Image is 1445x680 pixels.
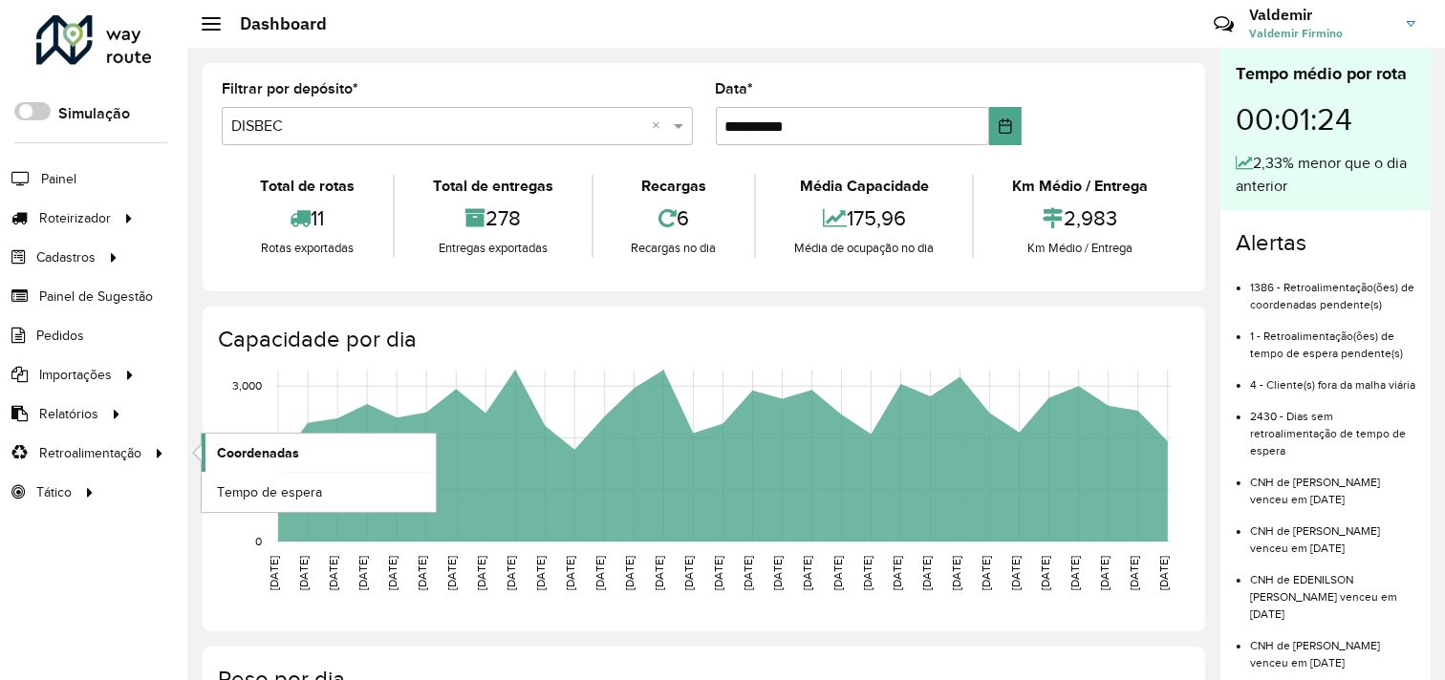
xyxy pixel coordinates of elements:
[217,482,322,502] span: Tempo de espera
[399,175,587,198] div: Total de entregas
[39,208,111,228] span: Roteirizador
[58,102,130,125] label: Simulação
[218,326,1186,353] h4: Capacidade por dia
[297,556,310,590] text: [DATE]
[41,169,76,189] span: Painel
[202,473,436,511] a: Tempo de espera
[39,443,141,463] span: Retroalimentação
[1250,362,1415,393] li: 4 - Cliente(s) fora da malha viária
[980,556,992,590] text: [DATE]
[989,107,1022,145] button: Choose Date
[36,247,96,267] span: Cadastros
[39,365,112,385] span: Importações
[1250,623,1415,671] li: CNH de [PERSON_NAME] venceu em [DATE]
[36,326,84,346] span: Pedidos
[36,482,72,502] span: Tático
[505,556,517,590] text: [DATE]
[861,556,873,590] text: [DATE]
[202,434,436,472] a: Coordenadas
[653,556,665,590] text: [DATE]
[226,198,388,239] div: 11
[226,239,388,258] div: Rotas exportadas
[217,443,299,463] span: Coordenadas
[1157,556,1170,590] text: [DATE]
[399,198,587,239] div: 278
[1250,393,1415,459] li: 2430 - Dias sem retroalimentação de tempo de espera
[1250,508,1415,557] li: CNH de [PERSON_NAME] venceu em [DATE]
[1128,556,1140,590] text: [DATE]
[1249,25,1392,42] span: Valdemir Firmino
[920,556,933,590] text: [DATE]
[475,556,487,590] text: [DATE]
[623,556,636,590] text: [DATE]
[221,13,327,34] h2: Dashboard
[232,432,262,444] text: 2,000
[1249,6,1392,24] h3: Valdemir
[743,556,755,590] text: [DATE]
[564,556,576,590] text: [DATE]
[1236,152,1415,198] div: 2,33% menor que o dia anterior
[1068,556,1081,590] text: [DATE]
[232,379,262,392] text: 3,000
[399,239,587,258] div: Entregas exportadas
[598,175,750,198] div: Recargas
[268,556,280,590] text: [DATE]
[445,556,458,590] text: [DATE]
[327,556,339,590] text: [DATE]
[1236,61,1415,87] div: Tempo médio por rota
[356,556,369,590] text: [DATE]
[891,556,903,590] text: [DATE]
[1250,557,1415,623] li: CNH de EDENILSON [PERSON_NAME] venceu em [DATE]
[979,175,1181,198] div: Km Médio / Entrega
[1236,87,1415,152] div: 00:01:24
[802,556,814,590] text: [DATE]
[761,198,967,239] div: 175,96
[979,198,1181,239] div: 2,983
[682,556,695,590] text: [DATE]
[1250,459,1415,508] li: CNH de [PERSON_NAME] venceu em [DATE]
[1098,556,1111,590] text: [DATE]
[222,77,358,100] label: Filtrar por depósito
[950,556,962,590] text: [DATE]
[1250,265,1415,313] li: 1386 - Retroalimentação(ões) de coordenadas pendente(s)
[653,115,669,138] span: Clear all
[761,175,967,198] div: Média Capacidade
[831,556,844,590] text: [DATE]
[598,239,750,258] div: Recargas no dia
[593,556,606,590] text: [DATE]
[255,535,262,547] text: 0
[713,556,725,590] text: [DATE]
[1039,556,1051,590] text: [DATE]
[1203,4,1244,45] a: Contato Rápido
[416,556,428,590] text: [DATE]
[772,556,785,590] text: [DATE]
[598,198,750,239] div: 6
[761,239,967,258] div: Média de ocupação no dia
[386,556,399,590] text: [DATE]
[226,175,388,198] div: Total de rotas
[716,77,754,100] label: Data
[1250,313,1415,362] li: 1 - Retroalimentação(ões) de tempo de espera pendente(s)
[1236,229,1415,257] h4: Alertas
[979,239,1181,258] div: Km Médio / Entrega
[534,556,547,590] text: [DATE]
[39,404,98,424] span: Relatórios
[39,287,153,307] span: Painel de Sugestão
[1009,556,1022,590] text: [DATE]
